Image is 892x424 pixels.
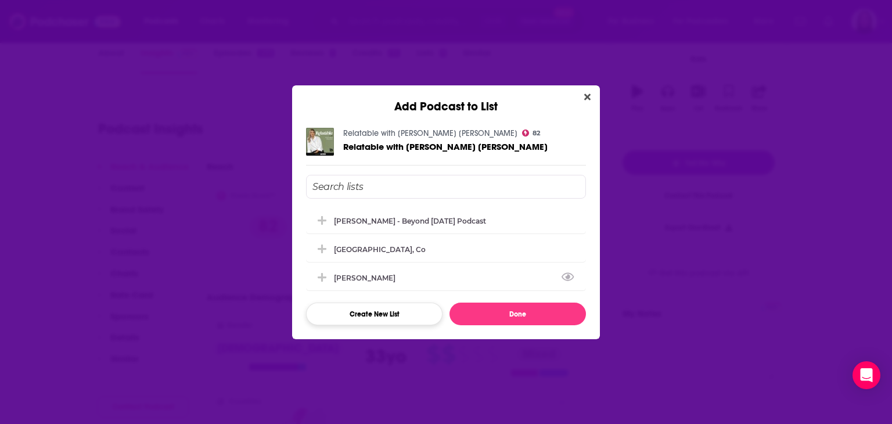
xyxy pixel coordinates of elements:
[306,175,586,325] div: Add Podcast To List
[343,128,517,138] a: Relatable with Allie Beth Stuckey
[580,90,595,105] button: Close
[343,142,548,152] a: Relatable with Allie Beth Stuckey
[853,361,880,389] div: Open Intercom Messenger
[334,245,426,254] div: [GEOGRAPHIC_DATA], Co
[395,280,402,281] button: View Link
[306,208,586,233] div: Julian Issa - Beyond Tomorrow Podcast
[334,217,486,225] div: [PERSON_NAME] - Beyond [DATE] Podcast
[306,175,586,199] input: Search lists
[306,236,586,262] div: Denver, Co
[343,141,548,152] span: Relatable with [PERSON_NAME] [PERSON_NAME]
[533,131,540,136] span: 82
[306,128,334,156] img: Relatable with Allie Beth Stuckey
[334,274,402,282] div: [PERSON_NAME]
[292,85,600,114] div: Add Podcast to List
[306,265,586,290] div: Melissa Sonners
[306,303,443,325] button: Create New List
[449,303,586,325] button: Done
[522,130,540,136] a: 82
